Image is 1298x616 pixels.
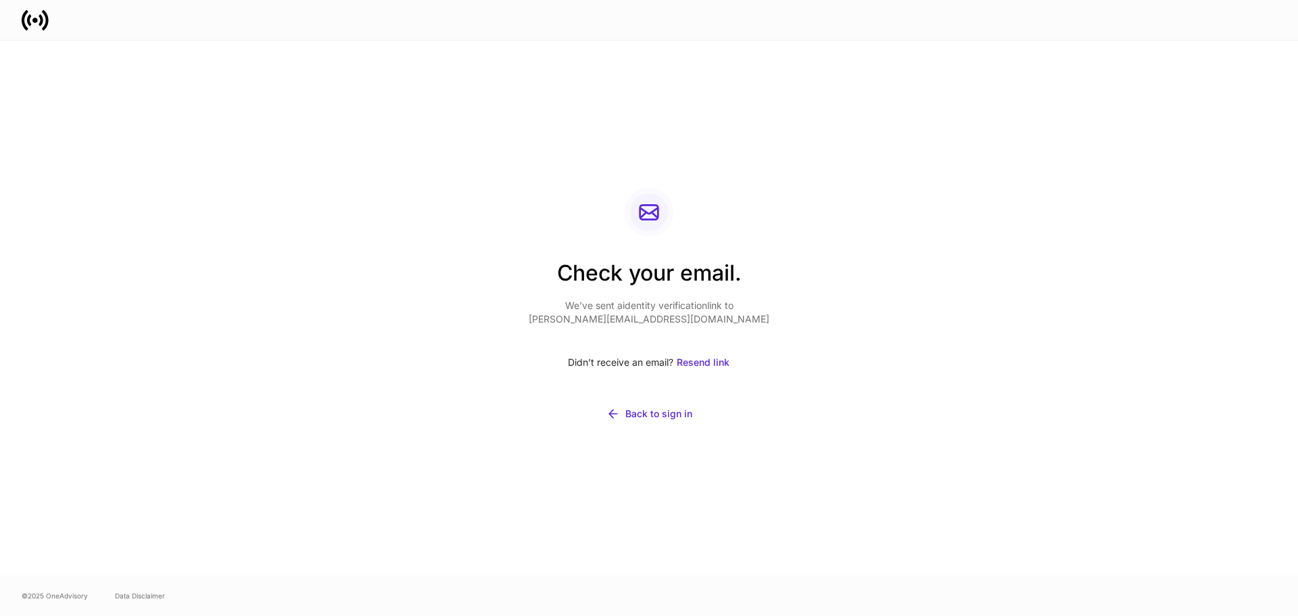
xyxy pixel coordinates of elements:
[22,590,88,601] span: © 2025 OneAdvisory
[529,299,769,326] p: We’ve sent a identity verification link to [PERSON_NAME][EMAIL_ADDRESS][DOMAIN_NAME]
[115,590,165,601] a: Data Disclaimer
[677,356,729,369] div: Resend link
[529,258,769,299] h2: Check your email.
[676,348,730,377] button: Resend link
[625,407,692,421] div: Back to sign in
[529,348,769,377] div: Didn’t receive an email?
[529,399,769,429] button: Back to sign in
